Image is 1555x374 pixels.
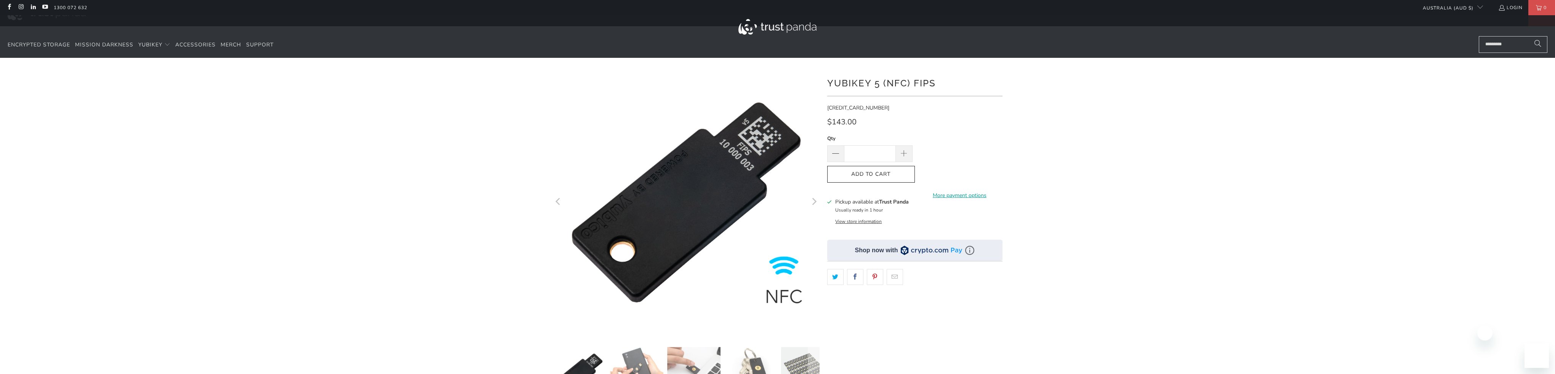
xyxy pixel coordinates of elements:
a: More payment options [917,191,1003,200]
input: Search... [1479,36,1547,53]
span: Add to Cart [835,171,907,178]
button: View store information [835,218,882,224]
a: Share this on Facebook [847,269,863,285]
span: [CREDIT_CARD_NUMBER] [827,104,889,111]
a: Email this to a friend [887,269,903,285]
a: Support [246,36,274,54]
iframe: Close message [1477,325,1493,341]
small: Usually ready in 1 hour [835,207,883,213]
iframe: Reviews Widget [827,298,1003,323]
button: Previous [552,69,565,336]
span: $143.00 [827,117,857,127]
span: Support [246,41,274,48]
a: Merch [221,36,241,54]
a: Trust Panda Australia on YouTube [42,5,48,11]
h1: YubiKey 5 (NFC) FIPS [827,75,1003,90]
a: Encrypted Storage [8,36,70,54]
button: Add to Cart [827,166,915,183]
a: Trust Panda Australia on LinkedIn [30,5,36,11]
a: 1300 072 632 [54,3,87,12]
h3: Pickup available at [835,198,909,206]
span: Encrypted Storage [8,41,70,48]
div: Shop now with [855,246,898,255]
span: Mission Darkness [75,41,133,48]
iframe: Button to launch messaging window [1525,344,1549,368]
label: Qty [827,134,913,143]
span: YubiKey [138,41,162,48]
span: Accessories [175,41,216,48]
summary: YubiKey [138,36,170,54]
img: Trust Panda Australia [738,19,817,35]
a: Trust Panda Australia on Facebook [6,5,12,11]
a: Trust Panda Australia on Instagram [18,5,24,11]
a: Accessories [175,36,216,54]
b: Trust Panda [879,198,909,205]
button: Next [808,69,820,336]
button: Search [1528,36,1547,53]
a: Share this on Twitter [827,269,844,285]
span: Merch [221,41,241,48]
a: Share this on Pinterest [867,269,883,285]
a: Login [1498,3,1523,12]
a: YubiKey 5 NFC FIPS - Trust Panda [553,69,820,336]
a: Mission Darkness [75,36,133,54]
nav: Translation missing: en.navigation.header.main_nav [8,36,274,54]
